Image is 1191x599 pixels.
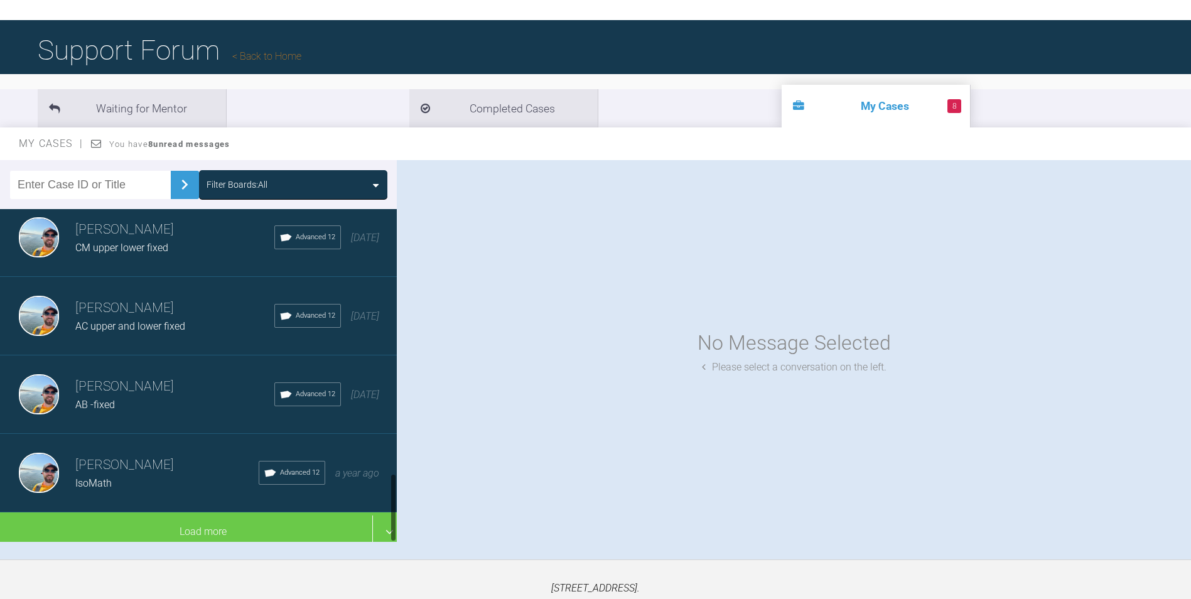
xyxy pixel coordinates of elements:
[702,359,887,375] div: Please select a conversation on the left.
[19,217,59,257] img: Owen Walls
[19,138,84,149] span: My Cases
[351,232,379,244] span: [DATE]
[782,85,970,127] li: My Cases
[38,28,301,72] h1: Support Forum
[75,320,185,332] span: AC upper and lower fixed
[335,467,379,479] span: a year ago
[698,327,891,359] div: No Message Selected
[207,178,267,192] div: Filter Boards: All
[19,374,59,414] img: Owen Walls
[351,310,379,322] span: [DATE]
[75,455,259,476] h3: [PERSON_NAME]
[148,139,230,149] strong: 8 unread messages
[947,99,961,113] span: 8
[75,399,115,411] span: AB -fixed
[409,89,598,127] li: Completed Cases
[296,232,335,243] span: Advanced 12
[38,89,226,127] li: Waiting for Mentor
[232,50,301,62] a: Back to Home
[351,389,379,401] span: [DATE]
[19,453,59,493] img: Owen Walls
[19,296,59,336] img: Owen Walls
[75,242,168,254] span: CM upper lower fixed
[296,389,335,400] span: Advanced 12
[10,171,171,199] input: Enter Case ID or Title
[175,175,195,195] img: chevronRight.28bd32b0.svg
[296,310,335,321] span: Advanced 12
[109,139,230,149] span: You have
[75,376,274,397] h3: [PERSON_NAME]
[75,477,112,489] span: IsoMath
[75,298,274,319] h3: [PERSON_NAME]
[75,219,274,240] h3: [PERSON_NAME]
[280,467,320,478] span: Advanced 12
